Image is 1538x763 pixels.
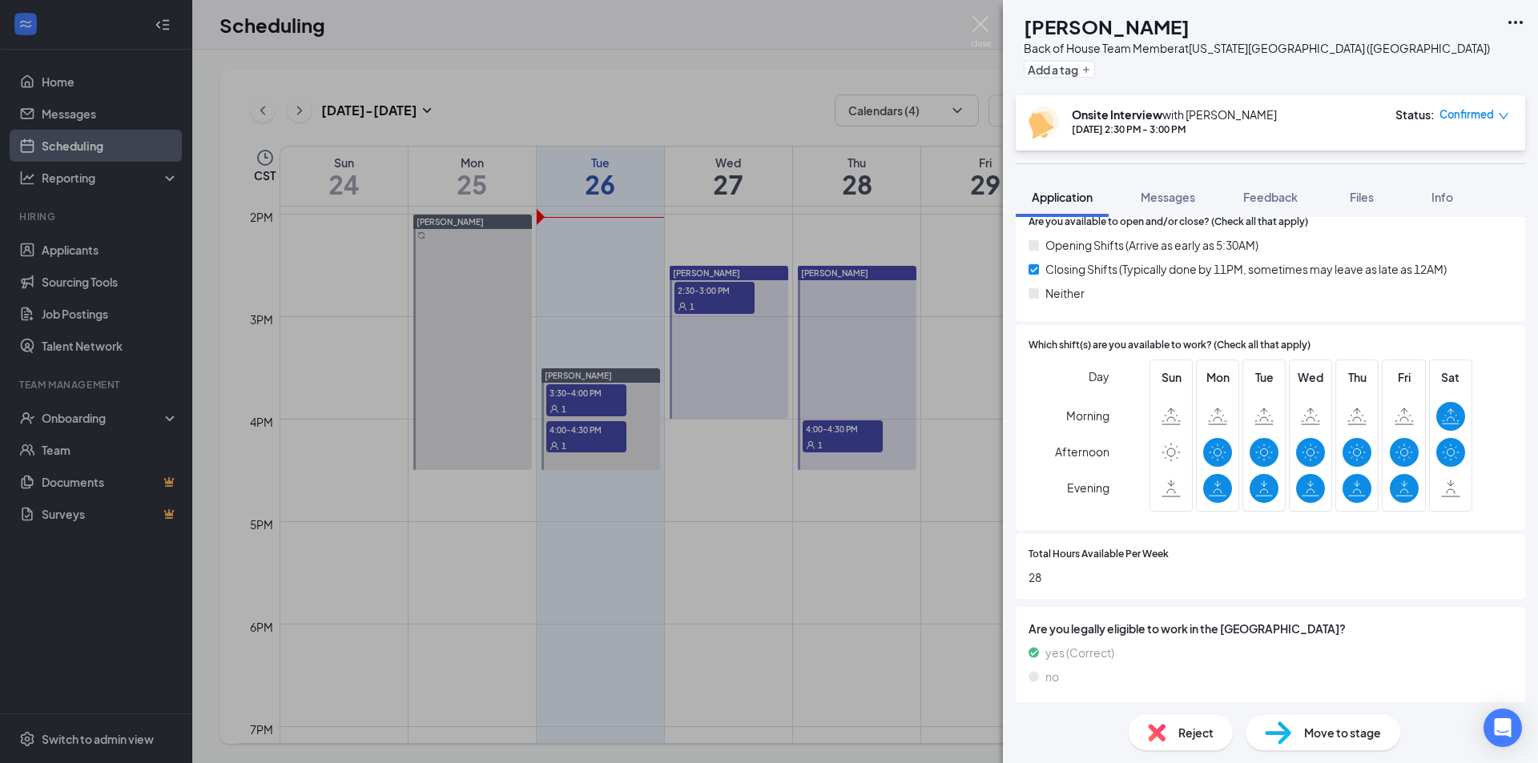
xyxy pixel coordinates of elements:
[1506,13,1525,32] svg: Ellipses
[1045,284,1085,302] span: Neither
[1029,547,1169,562] span: Total Hours Available Per Week
[1045,236,1258,254] span: Opening Shifts (Arrive as early as 5:30AM)
[1029,620,1512,637] span: Are you legally eligible to work in the [GEOGRAPHIC_DATA]?
[1439,106,1494,122] span: Confirmed
[1350,190,1374,204] span: Files
[1250,368,1278,386] span: Tue
[1498,110,1509,122] span: down
[1029,568,1512,586] span: 28
[1431,190,1453,204] span: Info
[1390,368,1419,386] span: Fri
[1024,40,1490,56] div: Back of House Team Member at [US_STATE][GEOGRAPHIC_DATA] ([GEOGRAPHIC_DATA])
[1029,215,1308,230] span: Are you available to open and/or close? (Check all that apply)
[1045,260,1447,278] span: Closing Shifts (Typically done by 11PM, sometimes may leave as late as 12AM)
[1029,338,1311,353] span: Which shift(s) are you available to work? (Check all that apply)
[1178,724,1214,741] span: Reject
[1296,368,1325,386] span: Wed
[1089,367,1109,385] span: Day
[1243,190,1298,204] span: Feedback
[1157,368,1186,386] span: Sun
[1395,106,1435,122] div: Status :
[1055,437,1109,466] span: Afternoon
[1045,668,1059,685] span: no
[1436,368,1465,386] span: Sat
[1024,61,1095,78] button: PlusAdd a tag
[1484,709,1522,747] div: Open Intercom Messenger
[1072,122,1277,136] div: [DATE] 2:30 PM - 3:00 PM
[1304,724,1381,741] span: Move to stage
[1032,190,1093,204] span: Application
[1072,107,1162,122] b: Onsite Interview
[1081,65,1091,74] svg: Plus
[1045,644,1114,661] span: yes (Correct)
[1024,13,1190,40] h1: [PERSON_NAME]
[1343,368,1371,386] span: Thu
[1066,401,1109,430] span: Morning
[1072,106,1277,122] div: with [PERSON_NAME]
[1141,190,1195,204] span: Messages
[1067,473,1109,502] span: Evening
[1203,368,1232,386] span: Mon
